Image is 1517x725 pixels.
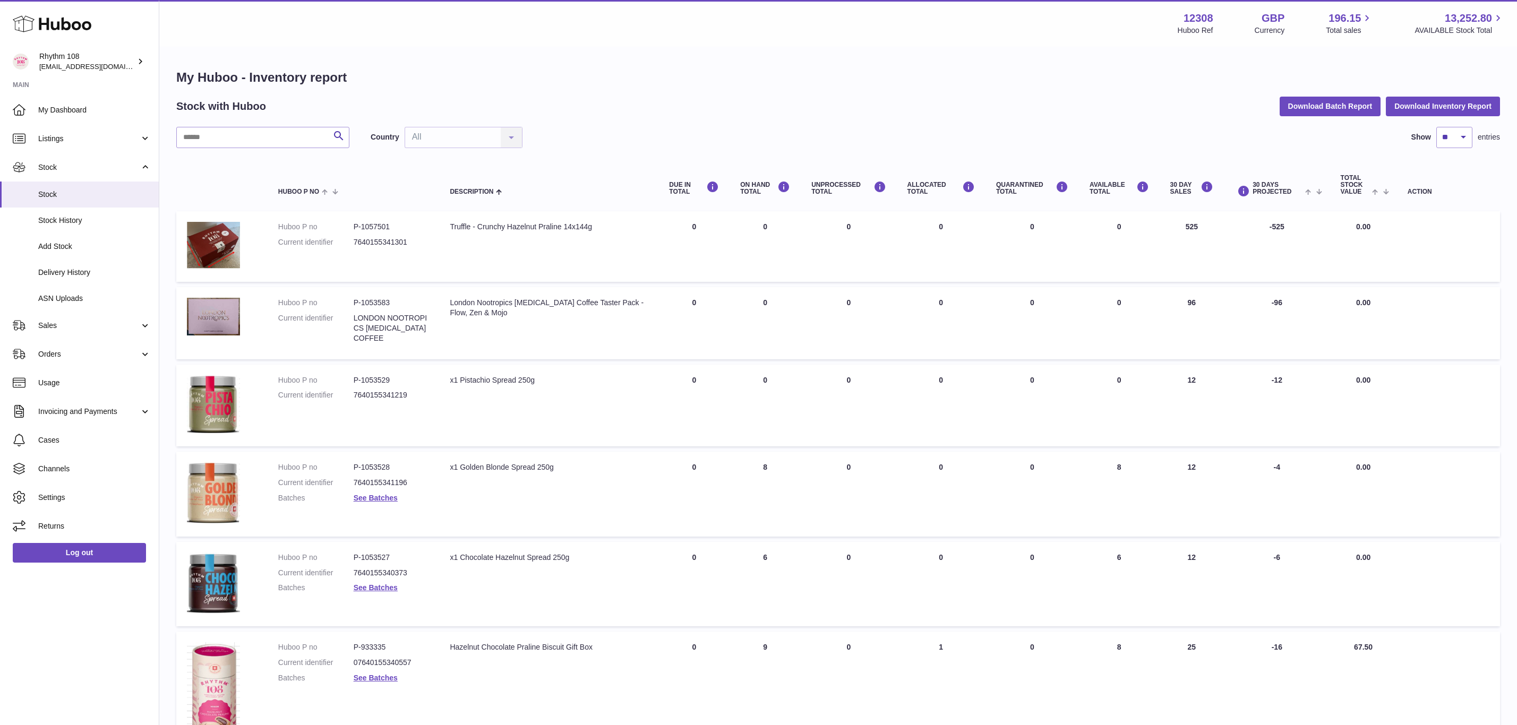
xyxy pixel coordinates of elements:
dt: Batches [278,493,354,503]
td: 0 [730,365,801,446]
a: Log out [13,543,146,562]
div: Action [1408,188,1489,195]
div: x1 Golden Blonde Spread 250g [450,462,648,472]
img: product image [187,298,240,335]
dt: Huboo P no [278,375,354,385]
span: 0 [1030,463,1034,471]
span: 0 [1030,222,1034,231]
div: x1 Pistachio Spread 250g [450,375,648,385]
span: ASN Uploads [38,294,151,304]
div: Truffle - Crunchy Hazelnut Praline 14x144g [450,222,648,232]
img: product image [187,222,240,269]
div: QUARANTINED Total [996,181,1068,195]
dd: 7640155341196 [354,478,429,488]
td: 0 [801,287,896,359]
span: 0.00 [1356,298,1370,307]
td: 8 [730,452,801,537]
td: 0 [1079,365,1160,446]
td: 0 [730,211,801,282]
dt: Current identifier [278,390,354,400]
div: Hazelnut Chocolate Praline Biscuit Gift Box [450,642,648,652]
td: 0 [897,365,985,446]
span: Settings [38,493,151,503]
td: 8 [1079,452,1160,537]
label: Show [1411,132,1431,142]
span: 0 [1030,643,1034,651]
div: Currency [1255,25,1285,36]
label: Country [371,132,399,142]
span: Invoicing and Payments [38,407,140,417]
span: My Dashboard [38,105,151,115]
td: 0 [658,365,730,446]
td: 96 [1160,287,1224,359]
td: 6 [730,542,801,627]
div: ALLOCATED Total [907,181,975,195]
h2: Stock with Huboo [176,99,266,114]
div: Rhythm 108 [39,51,135,72]
span: Orders [38,349,140,359]
td: -96 [1224,287,1330,359]
span: 0 [1030,376,1034,384]
span: Total sales [1326,25,1373,36]
dd: P-1057501 [354,222,429,232]
td: 0 [897,287,985,359]
td: 0 [730,287,801,359]
span: 0.00 [1356,222,1370,231]
span: 13,252.80 [1445,11,1492,25]
dd: 7640155340373 [354,568,429,578]
td: 0 [897,542,985,627]
span: 0.00 [1356,463,1370,471]
dt: Current identifier [278,313,354,343]
span: 0 [1030,298,1034,307]
dt: Batches [278,673,354,683]
dd: P-933335 [354,642,429,652]
div: ON HAND Total [740,181,790,195]
dt: Huboo P no [278,642,354,652]
span: Stock History [38,215,151,226]
a: See Batches [354,674,398,682]
dt: Batches [278,583,354,593]
span: Listings [38,134,140,144]
span: Delivery History [38,267,151,278]
img: orders@rhythm108.com [13,54,29,70]
img: product image [187,462,240,523]
dt: Current identifier [278,478,354,488]
dd: P-1053527 [354,553,429,563]
span: Huboo P no [278,188,319,195]
div: Huboo Ref [1178,25,1213,36]
div: London Nootropics [MEDICAL_DATA] Coffee Taster Pack - Flow, Zen & Mojo [450,298,648,318]
td: 0 [1079,211,1160,282]
div: AVAILABLE Total [1090,181,1149,195]
span: 30 DAYS PROJECTED [1253,182,1302,195]
td: 12 [1160,365,1224,446]
td: 0 [801,452,896,537]
td: 0 [801,211,896,282]
dd: P-1053529 [354,375,429,385]
td: -4 [1224,452,1330,537]
dt: Huboo P no [278,462,354,472]
a: 13,252.80 AVAILABLE Stock Total [1415,11,1504,36]
button: Download Inventory Report [1386,97,1500,116]
td: -525 [1224,211,1330,282]
img: product image [187,553,240,614]
span: entries [1478,132,1500,142]
span: Add Stock [38,241,151,252]
dd: P-1053528 [354,462,429,472]
dd: 7640155341301 [354,237,429,247]
td: 12 [1160,452,1224,537]
div: x1 Chocolate Hazelnut Spread 250g [450,553,648,563]
td: 0 [658,542,730,627]
span: 0 [1030,553,1034,562]
span: 0.00 [1356,553,1370,562]
span: Usage [38,378,151,388]
span: Total stock value [1341,175,1370,196]
td: 0 [1079,287,1160,359]
dt: Current identifier [278,658,354,668]
span: Stock [38,162,140,172]
dd: 07640155340557 [354,658,429,668]
span: 196.15 [1329,11,1361,25]
dt: Current identifier [278,237,354,247]
strong: GBP [1262,11,1284,25]
a: See Batches [354,494,398,502]
div: UNPROCESSED Total [811,181,886,195]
